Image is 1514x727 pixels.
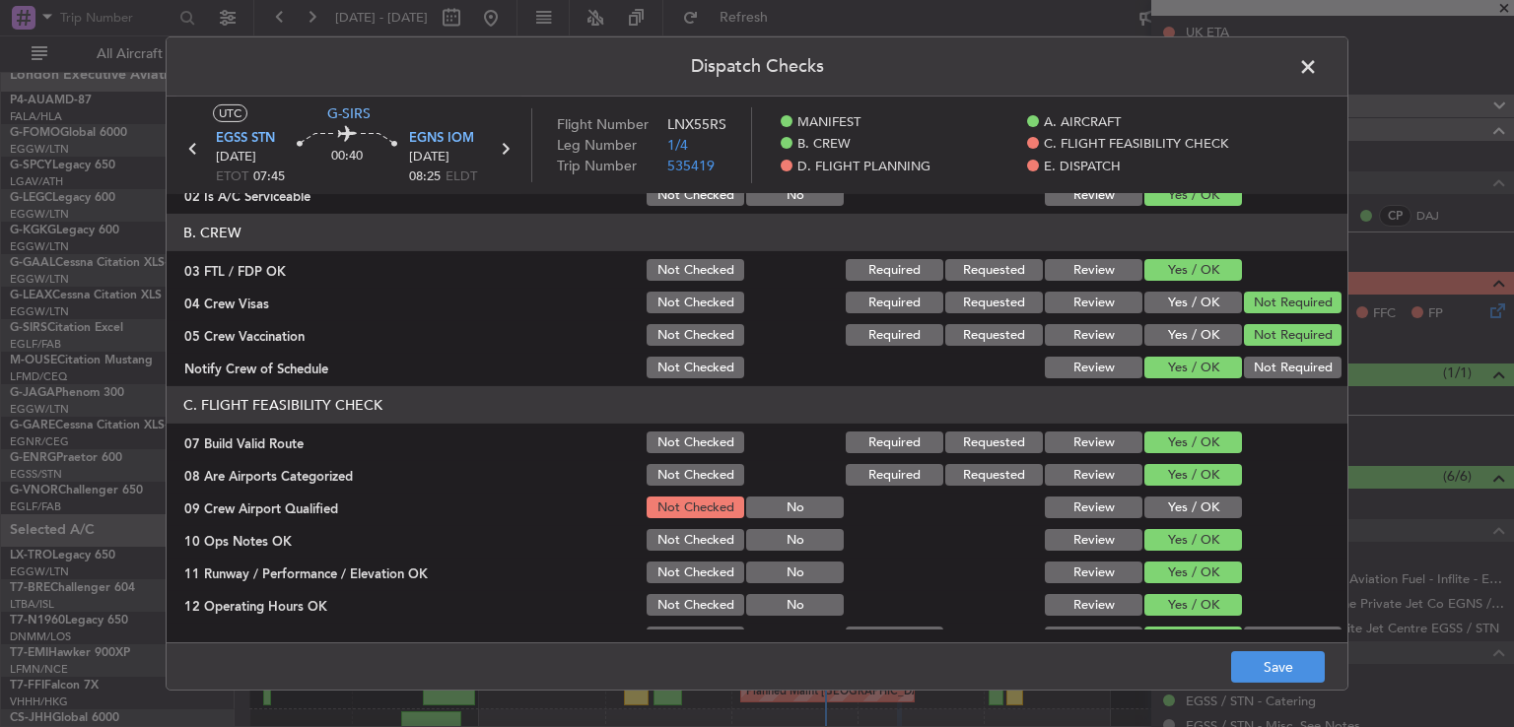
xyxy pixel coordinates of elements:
button: Not Required [1244,627,1342,648]
button: Yes / OK [1144,431,1242,453]
button: Save [1231,651,1325,683]
button: Yes / OK [1144,324,1242,346]
button: Not Required [1244,324,1342,346]
button: Yes / OK [1144,529,1242,551]
button: Yes / OK [1144,627,1242,648]
header: Dispatch Checks [167,37,1347,97]
button: Yes / OK [1144,184,1242,206]
button: Yes / OK [1144,464,1242,486]
button: Yes / OK [1144,594,1242,616]
span: C. FLIGHT FEASIBILITY CHECK [1044,135,1228,155]
button: Yes / OK [1144,357,1242,378]
button: Not Required [1244,357,1342,378]
button: Not Required [1244,292,1342,313]
button: Yes / OK [1144,562,1242,583]
button: Yes / OK [1144,496,1242,518]
button: Yes / OK [1144,292,1242,313]
button: Yes / OK [1144,259,1242,281]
